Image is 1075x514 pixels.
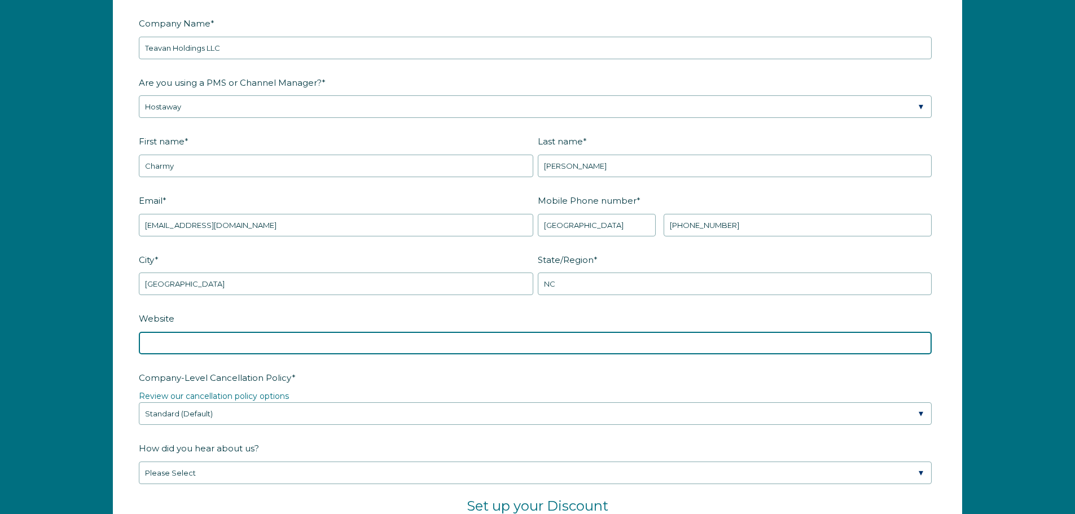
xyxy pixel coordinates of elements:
[139,15,210,32] span: Company Name
[538,192,637,209] span: Mobile Phone number
[139,192,163,209] span: Email
[538,133,583,150] span: Last name
[139,74,322,91] span: Are you using a PMS or Channel Manager?
[139,310,174,327] span: Website
[139,391,289,401] a: Review our cancellation policy options
[139,251,155,269] span: City
[139,369,292,386] span: Company-Level Cancellation Policy
[538,251,594,269] span: State/Region
[139,133,185,150] span: First name
[467,498,608,514] span: Set up your Discount
[139,440,259,457] span: How did you hear about us?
